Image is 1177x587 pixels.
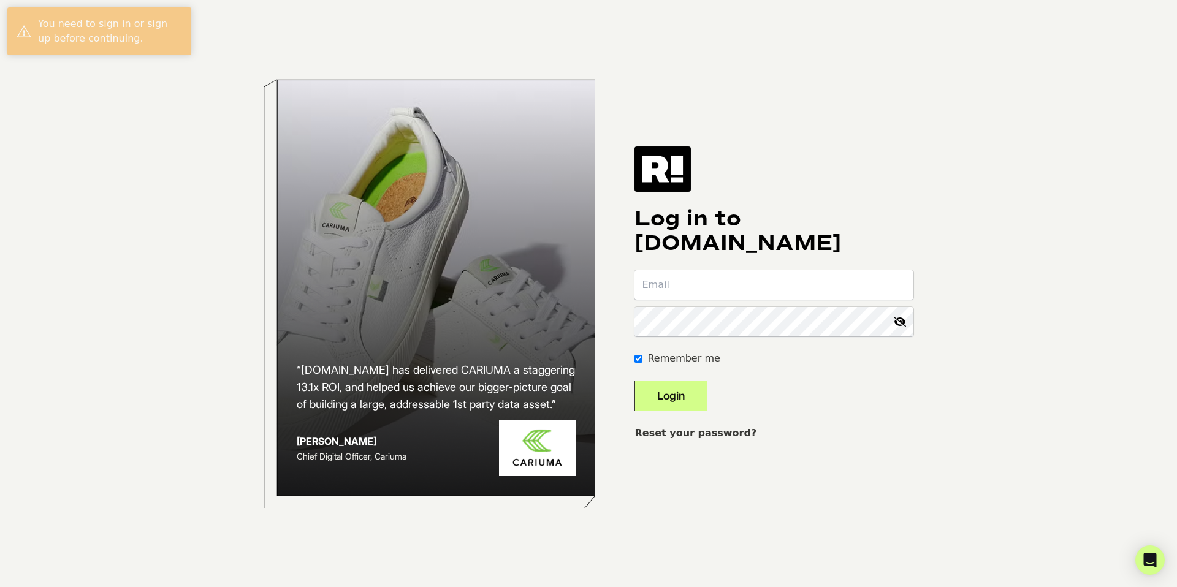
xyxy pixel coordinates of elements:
span: Chief Digital Officer, Cariuma [297,451,406,461]
label: Remember me [647,351,720,366]
img: Retention.com [634,146,691,192]
input: Email [634,270,913,300]
div: You need to sign in or sign up before continuing. [38,17,182,46]
strong: [PERSON_NAME] [297,435,376,447]
h2: “[DOMAIN_NAME] has delivered CARIUMA a staggering 13.1x ROI, and helped us achieve our bigger-pic... [297,362,576,413]
button: Login [634,381,707,411]
h1: Log in to [DOMAIN_NAME] [634,206,913,256]
a: Reset your password? [634,427,756,439]
img: Cariuma [499,420,576,476]
div: Open Intercom Messenger [1135,545,1165,575]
